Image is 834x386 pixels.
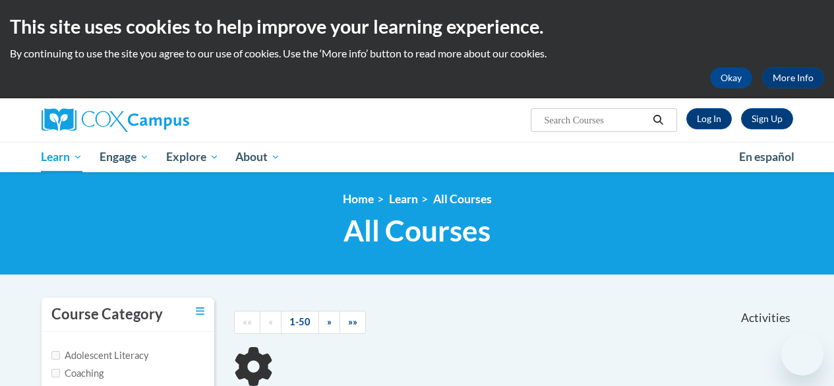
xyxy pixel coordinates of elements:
[51,351,60,360] input: Checkbox for Options
[41,149,82,165] span: Learn
[340,311,366,334] a: End
[158,142,227,172] a: Explore
[33,142,92,172] a: Learn
[741,108,793,129] a: Register
[739,150,794,164] span: En español
[348,316,357,327] span: »»
[686,108,732,129] a: Log In
[543,112,648,128] input: Search Courses
[710,67,752,88] button: Okay
[343,192,374,206] a: Home
[51,348,149,363] label: Adolescent Literacy
[730,143,803,171] a: En español
[389,192,418,206] a: Learn
[268,316,273,327] span: «
[762,67,824,88] a: More Info
[10,13,824,40] h2: This site uses cookies to help improve your learning experience.
[51,369,60,377] input: Checkbox for Options
[10,46,824,61] p: By continuing to use the site you agree to our use of cookies. Use the ‘More info’ button to read...
[343,213,491,248] span: All Courses
[51,366,104,381] label: Coaching
[648,112,668,128] button: Search
[51,304,163,325] h3: Course Category
[781,333,823,375] iframe: Button to launch messaging window
[227,142,289,172] a: About
[243,316,252,327] span: ««
[196,304,204,319] a: Toggle collapse
[91,142,158,172] a: Engage
[433,192,492,206] a: All Courses
[281,311,319,334] a: 1-50
[166,149,219,165] span: Explore
[42,108,279,132] a: Cox Campus
[318,311,340,334] a: Next
[100,149,149,165] span: Engage
[260,311,282,334] a: Previous
[327,316,332,327] span: »
[234,311,260,334] a: Begining
[42,108,189,132] img: Cox Campus
[235,149,280,165] span: About
[32,142,803,172] div: Main menu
